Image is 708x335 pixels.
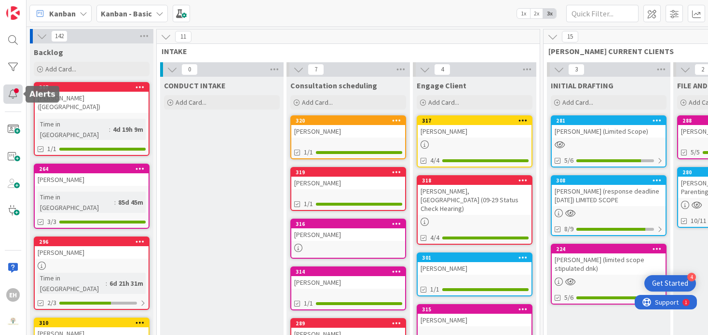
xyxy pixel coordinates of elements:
span: INTAKE [162,46,528,56]
a: 314[PERSON_NAME]1/1 [290,266,406,310]
div: 307 [39,84,149,91]
span: 1/1 [304,147,313,157]
div: 281 [556,117,666,124]
a: 301[PERSON_NAME]1/1 [417,252,532,296]
a: 281[PERSON_NAME] (Limited Scope)5/6 [551,115,667,167]
span: Engage Client [417,81,466,90]
div: 289 [296,320,405,327]
div: [PERSON_NAME] [291,276,405,289]
div: 320[PERSON_NAME] [291,116,405,138]
div: Get Started [652,279,688,288]
span: 2/3 [47,298,56,308]
span: Add Card... [176,98,206,107]
div: 224[PERSON_NAME] (limited scope stipulated dnk) [552,245,666,275]
div: 318[PERSON_NAME], [GEOGRAPHIC_DATA] (09-29 Status Check Hearing) [418,176,531,215]
div: 289 [291,319,405,328]
span: Add Card... [428,98,459,107]
div: 296[PERSON_NAME] [35,237,149,259]
span: 11 [175,31,191,42]
span: : [114,197,116,208]
div: 4 [687,273,696,281]
span: 1/1 [430,284,439,294]
span: 5/6 [564,155,573,166]
span: : [106,278,107,289]
a: 308[PERSON_NAME] (response deadline [DATE]) LIMITED SCOPE8/9 [551,175,667,236]
span: CONDUCT INTAKE [164,81,226,90]
span: 4/4 [430,155,439,166]
div: 317[PERSON_NAME] [418,116,531,138]
span: Backlog [34,47,63,57]
div: [PERSON_NAME] [35,246,149,259]
div: 310 [39,320,149,326]
div: 85d 45m [116,197,146,208]
div: 301 [418,253,531,262]
div: 320 [296,117,405,124]
div: 281[PERSON_NAME] (Limited Scope) [552,116,666,138]
span: 1/1 [47,144,56,154]
div: 314 [291,267,405,276]
div: [PERSON_NAME] [291,125,405,138]
a: 318[PERSON_NAME], [GEOGRAPHIC_DATA] (09-29 Status Check Hearing)4/4 [417,175,532,245]
div: [PERSON_NAME] [418,314,531,326]
div: 315[PERSON_NAME] [418,305,531,326]
span: Support [20,1,44,13]
div: 308 [556,177,666,184]
div: 320 [291,116,405,125]
div: 315 [422,306,531,313]
div: 224 [552,245,666,253]
div: Time in [GEOGRAPHIC_DATA] [38,273,106,294]
div: 307 [35,83,149,92]
span: 142 [51,30,68,42]
span: 4/4 [430,233,439,243]
span: Kanban [49,8,76,19]
span: INITIAL DRAFTING [551,81,613,90]
h5: Alerts [29,90,55,99]
div: [PERSON_NAME] ([GEOGRAPHIC_DATA]) [35,92,149,113]
div: [PERSON_NAME] [418,262,531,275]
div: 307[PERSON_NAME] ([GEOGRAPHIC_DATA]) [35,83,149,113]
div: 308[PERSON_NAME] (response deadline [DATE]) LIMITED SCOPE [552,176,666,206]
div: EH [6,288,20,302]
span: Add Card... [45,65,76,73]
span: 7 [308,64,324,75]
b: Kanban - Basic [101,9,152,18]
div: 316[PERSON_NAME] [291,220,405,241]
span: Consultation scheduling [290,81,377,90]
div: 301 [422,254,531,261]
div: 4d 19h 9m [110,124,146,135]
span: 0 [181,64,198,75]
div: 264[PERSON_NAME] [35,165,149,186]
div: [PERSON_NAME], [GEOGRAPHIC_DATA] (09-29 Status Check Hearing) [418,185,531,215]
div: 264 [39,166,149,172]
div: [PERSON_NAME] [418,125,531,138]
span: 5/5 [691,147,700,157]
div: [PERSON_NAME] [35,173,149,186]
a: 264[PERSON_NAME]Time in [GEOGRAPHIC_DATA]:85d 45m3/3 [34,164,150,229]
div: 318 [422,177,531,184]
div: 296 [39,238,149,245]
div: 264 [35,165,149,173]
span: 3/3 [47,217,56,227]
input: Quick Filter... [566,5,639,22]
div: 317 [418,116,531,125]
span: 2x [530,9,543,18]
span: 5/6 [564,293,573,303]
a: 319[PERSON_NAME]1/1 [290,167,406,211]
div: 316 [291,220,405,228]
div: [PERSON_NAME] [291,228,405,241]
div: Time in [GEOGRAPHIC_DATA] [38,119,109,140]
div: 310 [35,319,149,327]
div: 301[PERSON_NAME] [418,253,531,275]
span: 8/9 [564,224,573,234]
span: 1/1 [304,199,313,209]
div: 281 [552,116,666,125]
a: 296[PERSON_NAME]Time in [GEOGRAPHIC_DATA]:6d 21h 31m2/3 [34,237,150,310]
span: 4 [434,64,450,75]
div: [PERSON_NAME] (limited scope stipulated dnk) [552,253,666,275]
div: [PERSON_NAME] (response deadline [DATE]) LIMITED SCOPE [552,185,666,206]
a: 316[PERSON_NAME] [290,219,406,259]
div: [PERSON_NAME] (Limited Scope) [552,125,666,138]
div: 319 [296,169,405,176]
div: 316 [296,221,405,227]
img: avatar [6,315,20,329]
